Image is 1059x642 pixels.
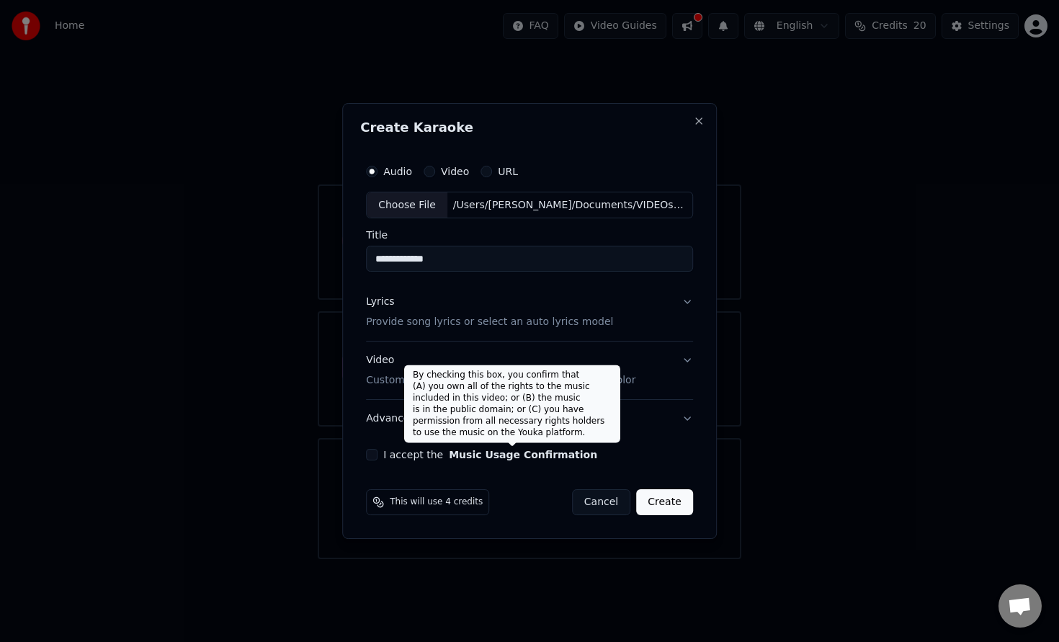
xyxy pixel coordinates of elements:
p: Customize Karaoke Video: Use Image, Video, or Color [366,373,635,388]
button: VideoCustomize Karaoke Video: Use Image, Video, or Color [366,342,693,400]
button: LyricsProvide song lyrics or select an auto lyrics model [366,284,693,342]
label: Title [366,231,693,241]
label: Video [441,166,469,177]
span: This will use 4 credits [390,496,483,508]
button: I accept the [449,450,597,460]
div: By checking this box, you confirm that (A) you own all of the rights to the music included in thi... [404,365,620,443]
div: /Users/[PERSON_NAME]/Documents/VIDEOs/KARAOKE/Parquet courts/Two Dead Cops.mp3 [447,198,692,213]
h2: Create Karaoke [360,121,699,134]
label: I accept the [383,450,597,460]
label: Audio [383,166,412,177]
button: Cancel [572,489,630,515]
div: Video [366,354,635,388]
label: URL [498,166,518,177]
div: Lyrics [366,295,394,310]
button: Create [636,489,693,515]
button: Advanced [366,400,693,437]
div: Choose File [367,192,447,218]
p: Provide song lyrics or select an auto lyrics model [366,316,613,330]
